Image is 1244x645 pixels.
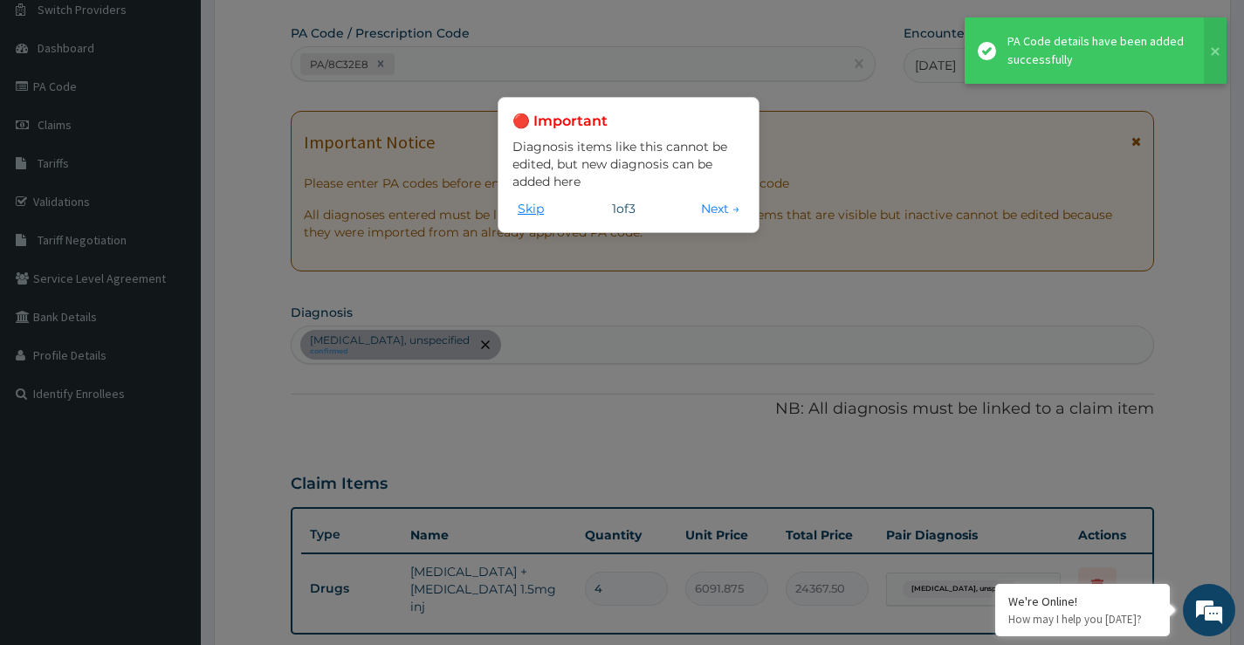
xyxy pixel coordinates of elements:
[1008,612,1157,627] p: How may I help you today?
[612,200,636,217] span: 1 of 3
[286,9,328,51] div: Minimize live chat window
[1007,32,1187,69] div: PA Code details have been added successfully
[512,138,745,190] p: Diagnosis items like this cannot be edited, but new diagnosis can be added here
[101,204,241,381] span: We're online!
[512,112,745,131] h3: 🔴 Important
[1008,594,1157,609] div: We're Online!
[32,87,71,131] img: d_794563401_company_1708531726252_794563401
[91,98,293,120] div: Chat with us now
[9,446,333,507] textarea: Type your message and hit 'Enter'
[696,199,745,218] button: Next →
[512,199,549,218] button: Skip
